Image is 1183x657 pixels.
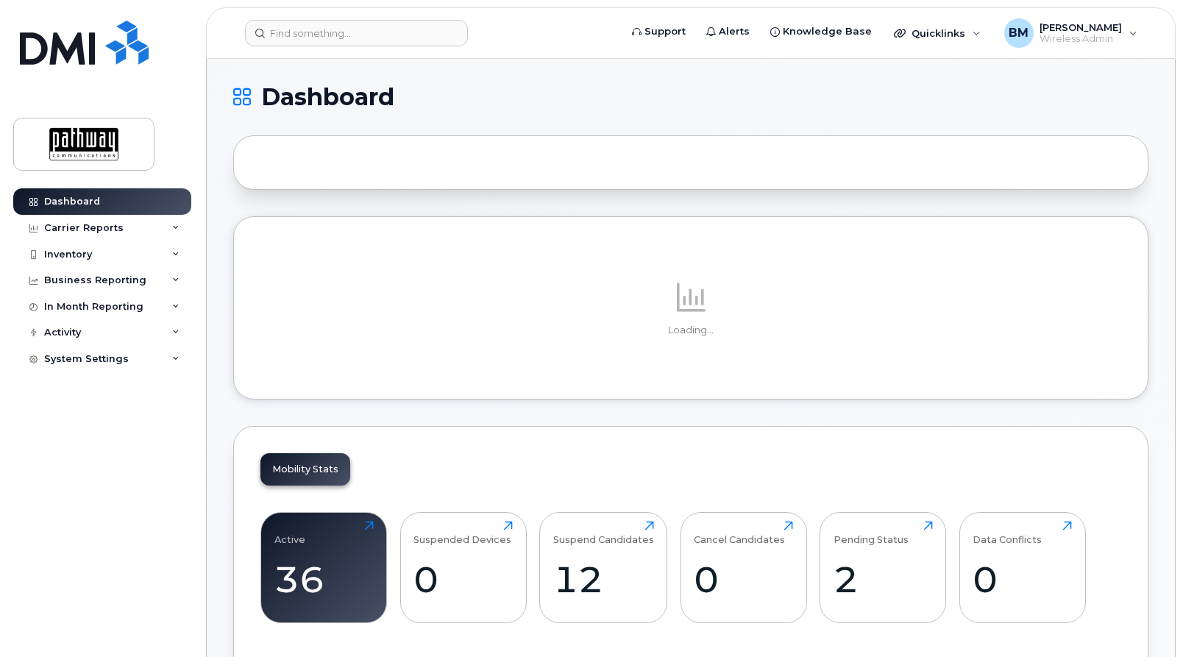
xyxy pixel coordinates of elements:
[973,521,1072,615] a: Data Conflicts0
[973,521,1042,545] div: Data Conflicts
[413,558,513,601] div: 0
[694,521,785,545] div: Cancel Candidates
[694,521,793,615] a: Cancel Candidates0
[261,86,394,108] span: Dashboard
[973,558,1072,601] div: 0
[553,521,654,615] a: Suspend Candidates12
[553,558,654,601] div: 12
[274,558,374,601] div: 36
[260,324,1121,337] p: Loading...
[834,521,933,615] a: Pending Status2
[553,521,654,545] div: Suspend Candidates
[834,558,933,601] div: 2
[694,558,793,601] div: 0
[413,521,513,615] a: Suspended Devices0
[274,521,305,545] div: Active
[274,521,374,615] a: Active36
[413,521,511,545] div: Suspended Devices
[834,521,909,545] div: Pending Status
